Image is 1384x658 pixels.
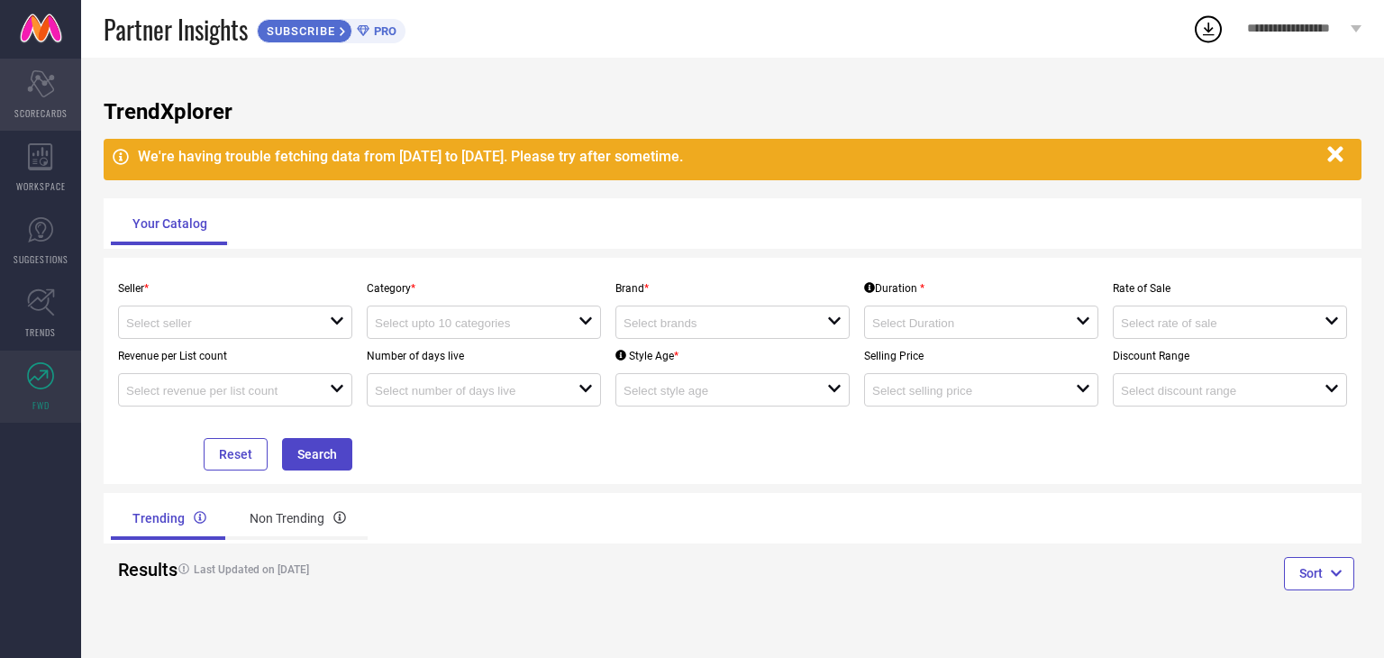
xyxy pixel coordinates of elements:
[375,384,558,398] input: Select number of days live
[864,282,924,295] div: Duration
[872,384,1055,398] input: Select selling price
[16,179,66,193] span: WORKSPACE
[1121,316,1304,330] input: Select rate of sale
[118,350,352,362] p: Revenue per List count
[1284,557,1354,589] button: Sort
[1121,384,1304,398] input: Select discount range
[126,384,309,398] input: Select revenue per list count
[32,398,50,412] span: FWD
[111,202,229,245] div: Your Catalog
[872,316,1055,330] input: Select Duration
[375,316,558,330] input: Select upto 10 categories
[864,350,1098,362] p: Selling Price
[118,559,155,580] h2: Results
[169,563,667,576] h4: Last Updated on [DATE]
[111,497,228,540] div: Trending
[204,438,268,471] button: Reset
[367,350,601,362] p: Number of days live
[624,316,806,330] input: Select brands
[14,106,68,120] span: SCORECARDS
[138,148,1318,165] div: We're having trouble fetching data from [DATE] to [DATE]. Please try after sometime.
[1192,13,1225,45] div: Open download list
[104,11,248,48] span: Partner Insights
[25,325,56,339] span: TRENDS
[126,316,309,330] input: Select seller
[228,497,368,540] div: Non Trending
[257,14,405,43] a: SUBSCRIBEPRO
[118,282,352,295] p: Seller
[367,282,601,295] p: Category
[615,282,850,295] p: Brand
[258,24,340,38] span: SUBSCRIBE
[282,438,352,471] button: Search
[615,350,678,362] div: Style Age
[1113,282,1347,295] p: Rate of Sale
[624,384,806,398] input: Select style age
[14,252,68,266] span: SUGGESTIONS
[369,24,396,38] span: PRO
[104,99,1361,124] h1: TrendXplorer
[1113,350,1347,362] p: Discount Range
